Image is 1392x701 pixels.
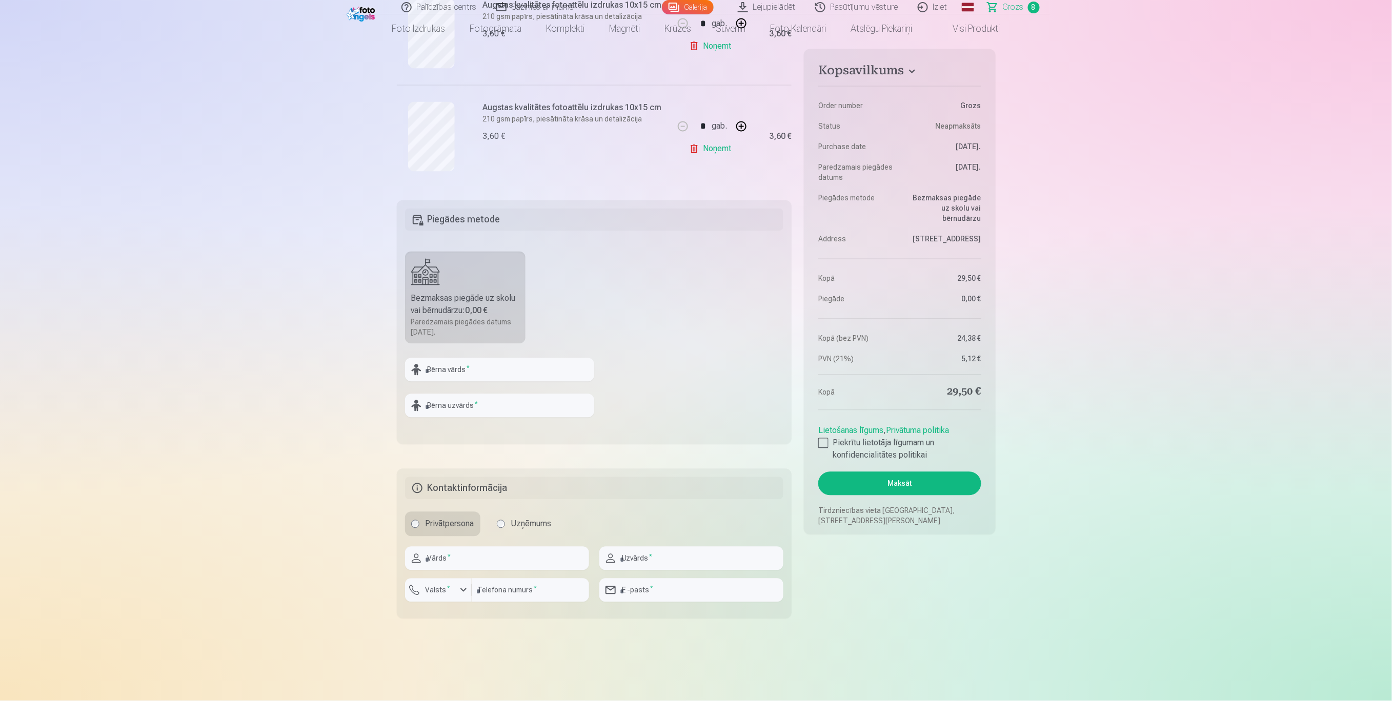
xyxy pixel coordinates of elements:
p: Tirdzniecības vieta [GEOGRAPHIC_DATA], [STREET_ADDRESS][PERSON_NAME] [818,506,981,526]
dt: Piegāde [818,294,895,304]
input: Privātpersona [411,520,419,528]
a: Fotogrāmata [457,14,534,43]
dt: Purchase date [818,142,895,152]
input: Uzņēmums [497,520,505,528]
label: Piekrītu lietotāja līgumam un konfidencialitātes politikai [818,437,981,462]
dd: 29,50 € [905,274,981,284]
dt: PVN (21%) [818,354,895,364]
dd: Bezmaksas piegāde uz skolu vai bērnudārzu [905,193,981,224]
div: 3,60 € [769,134,792,140]
h5: Kontaktinformācija [405,477,784,500]
dt: Address [818,234,895,244]
a: Lietošanas līgums [818,426,883,436]
dt: Paredzamais piegādes datums [818,162,895,183]
span: 8 [1028,2,1040,13]
div: , [818,421,981,462]
a: Noņemt [689,139,736,159]
a: Atslēgu piekariņi [838,14,924,43]
a: Suvenīri [703,14,758,43]
dd: 0,00 € [905,294,981,304]
span: Neapmaksāts [936,121,981,132]
a: Magnēti [597,14,652,43]
dt: Kopā (bez PVN) [818,334,895,344]
a: Komplekti [534,14,597,43]
label: Privātpersona [405,512,480,537]
a: Visi produkti [924,14,1013,43]
a: Foto izdrukas [379,14,457,43]
a: Foto kalendāri [758,14,838,43]
dd: [DATE]. [905,162,981,183]
h6: Augstas kvalitātes fotoattēlu izdrukas 10x15 cm [483,102,668,114]
dt: Kopā [818,385,895,400]
dd: 29,50 € [905,385,981,400]
a: Noņemt [689,36,736,56]
button: Kopsavilkums [818,64,981,82]
label: Uzņēmums [491,512,558,537]
dt: Piegādes metode [818,193,895,224]
div: gab. [712,114,727,139]
dt: Status [818,121,895,132]
p: 210 gsm papīrs, piesātināta krāsa un detalizācija [483,114,668,125]
h5: Piegādes metode [405,209,784,231]
span: Grozs [1003,1,1024,13]
div: Bezmaksas piegāde uz skolu vai bērnudārzu : [411,293,520,317]
button: Valsts* [405,579,472,602]
dt: Kopā [818,274,895,284]
a: Privātuma politika [886,426,949,436]
img: /fa1 [347,4,378,22]
dd: 24,38 € [905,334,981,344]
div: 3,60 € [483,131,506,143]
dd: [STREET_ADDRESS] [905,234,981,244]
dd: 5,12 € [905,354,981,364]
dd: Grozs [905,101,981,111]
dt: Order number [818,101,895,111]
b: 0,00 € [466,306,488,316]
dd: [DATE]. [905,142,981,152]
div: Paredzamais piegādes datums [DATE]. [411,317,520,338]
button: Maksāt [818,472,981,496]
label: Valsts [421,585,455,595]
a: Krūzes [652,14,703,43]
